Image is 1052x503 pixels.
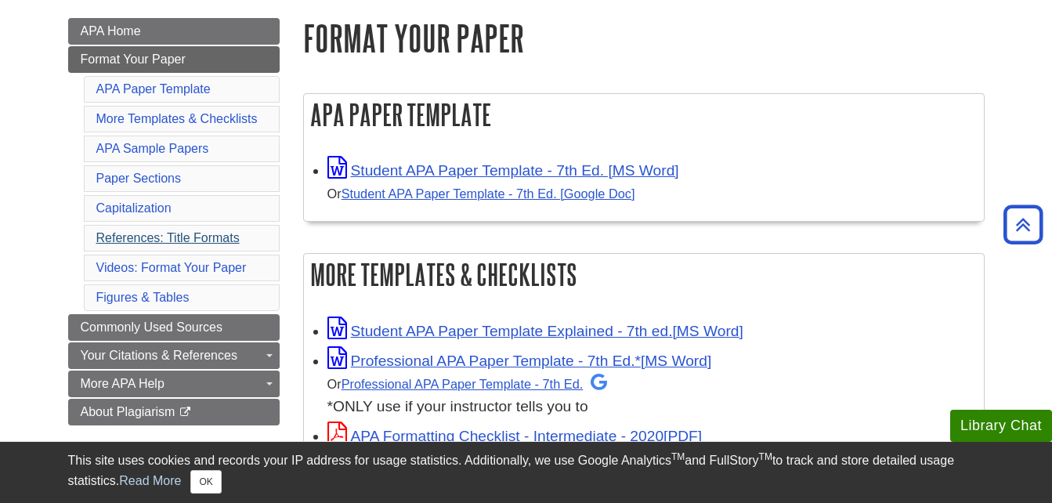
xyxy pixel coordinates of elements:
a: Student APA Paper Template - 7th Ed. [Google Doc] [342,186,635,201]
a: Videos: Format Your Paper [96,261,247,274]
h1: Format Your Paper [303,18,985,58]
a: More APA Help [68,371,280,397]
a: Format Your Paper [68,46,280,73]
a: Capitalization [96,201,172,215]
span: More APA Help [81,377,164,390]
a: Figures & Tables [96,291,190,304]
a: Read More [119,474,181,487]
button: Close [190,470,221,494]
sup: TM [671,451,685,462]
a: APA Sample Papers [96,142,209,155]
h2: More Templates & Checklists [304,254,984,295]
a: Your Citations & References [68,342,280,369]
small: Or [327,186,635,201]
div: This site uses cookies and records your IP address for usage statistics. Additionally, we use Goo... [68,451,985,494]
a: APA Paper Template [96,82,211,96]
span: Your Citations & References [81,349,237,362]
span: APA Home [81,24,141,38]
a: Link opens in new window [327,353,712,369]
span: About Plagiarism [81,405,175,418]
sup: TM [759,451,772,462]
a: About Plagiarism [68,399,280,425]
a: APA Home [68,18,280,45]
span: Commonly Used Sources [81,320,222,334]
small: Or [327,377,608,391]
a: Professional APA Paper Template - 7th Ed. [342,377,608,391]
div: Guide Page Menu [68,18,280,425]
span: Format Your Paper [81,52,186,66]
i: This link opens in a new window [179,407,192,418]
a: Link opens in new window [327,162,679,179]
a: Commonly Used Sources [68,314,280,341]
a: Link opens in new window [327,428,703,444]
a: References: Title Formats [96,231,240,244]
div: *ONLY use if your instructor tells you to [327,372,976,418]
a: Paper Sections [96,172,182,185]
a: More Templates & Checklists [96,112,258,125]
a: Link opens in new window [327,323,743,339]
h2: APA Paper Template [304,94,984,136]
a: Back to Top [998,214,1048,235]
button: Library Chat [950,410,1052,442]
